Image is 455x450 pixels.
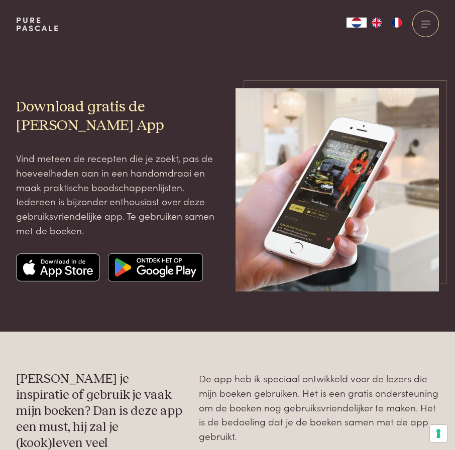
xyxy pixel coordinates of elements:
a: NL [347,18,367,28]
img: Apple app store [16,253,100,281]
button: Uw voorkeuren voor toestemming voor trackingtechnologieën [430,425,447,442]
ul: Language list [367,18,407,28]
p: Vind meteen de recepten die je zoekt, pas de hoeveelheden aan in een handomdraai en maak praktisc... [16,151,219,237]
div: Language [347,18,367,28]
p: De app heb ik speciaal ontwikkeld voor de lezers die mijn boeken gebruiken. Het is een gratis ond... [199,371,439,443]
a: FR [387,18,407,28]
img: Google app store [108,253,203,281]
a: PurePascale [16,16,60,32]
h2: Download gratis de [PERSON_NAME] App [16,98,219,135]
aside: Language selected: Nederlands [347,18,407,28]
a: EN [367,18,387,28]
img: pascale-naessens-app-mockup [236,88,439,291]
